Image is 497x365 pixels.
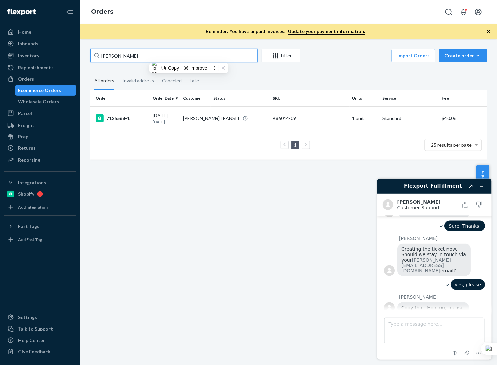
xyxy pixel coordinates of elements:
div: Fast Tags [18,223,39,230]
p: Reminder: You have unpaid invoices. [206,28,365,35]
div: Home [18,29,31,35]
button: Close Navigation [63,5,76,19]
th: Service [380,90,439,106]
a: Freight [4,120,76,131]
div: Help Center [18,337,45,344]
td: $40.06 [439,106,487,130]
a: Reporting [4,155,76,165]
a: Inbounds [4,38,76,49]
ol: breadcrumbs [86,2,119,22]
a: Prep [4,131,76,142]
div: Create order [444,52,482,59]
a: Page 1 is your current page [293,142,298,148]
th: Fee [439,90,487,106]
input: Search orders [90,49,258,62]
th: Order Date [150,90,180,106]
button: Integrations [4,177,76,188]
div: Orders [18,76,34,82]
a: Shopify [4,189,76,199]
div: Integrations [18,179,46,186]
button: Give Feedback [4,346,76,357]
th: Status [211,90,270,106]
div: Prep [18,133,28,140]
button: Create order [439,49,487,62]
a: Inventory [4,50,76,61]
div: Reporting [18,157,40,163]
button: Import Orders [392,49,435,62]
a: Ecommerce Orders [15,85,77,96]
th: Order [90,90,150,106]
th: SKU [270,90,350,106]
button: Open Search Box [442,5,456,19]
span: Chat [16,5,29,11]
a: Update your payment information. [288,28,365,35]
a: Add Fast Tag [4,234,76,245]
div: Ecommerce Orders [18,87,61,94]
div: Canceled [162,72,182,89]
img: Flexport logo [7,9,36,15]
div: Wholesale Orders [18,98,59,105]
div: Give Feedback [18,348,51,355]
a: Help Center [4,335,76,346]
div: Invalid address [122,72,154,89]
a: Settings [4,312,76,323]
div: B86014-09 [273,115,347,122]
button: Open account menu [472,5,485,19]
button: Help Center [476,165,489,200]
p: [DATE] [153,119,178,125]
a: Parcel [4,108,76,119]
div: Add Fast Tag [18,237,42,242]
div: Late [190,72,199,89]
th: Units [350,90,380,106]
div: Add Integration [18,204,48,210]
div: 7125568-1 [96,114,147,122]
iframe: Find more information here [372,173,497,365]
div: Freight [18,122,34,129]
div: All orders [94,72,114,90]
div: Filter [262,52,300,59]
button: Talk to Support [4,323,76,334]
div: Parcel [18,110,32,117]
a: Returns [4,143,76,153]
button: Fast Tags [4,221,76,232]
div: IN TRANSIT [213,115,240,122]
div: Inbounds [18,40,38,47]
td: [PERSON_NAME] [180,106,211,130]
div: Settings [18,314,37,321]
div: Customer [183,95,208,101]
td: 1 unit [350,106,380,130]
a: Wholesale Orders [15,96,77,107]
div: Returns [18,145,36,151]
div: [DATE] [153,112,178,125]
button: Filter [262,49,300,62]
div: Inventory [18,52,39,59]
div: Shopify [18,191,34,197]
a: Orders [4,74,76,84]
span: 25 results per page [431,142,472,148]
button: Open notifications [457,5,470,19]
div: Replenishments [18,64,54,71]
a: Orders [91,8,113,15]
